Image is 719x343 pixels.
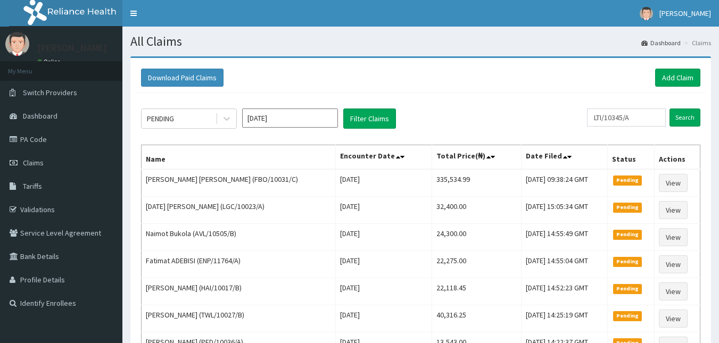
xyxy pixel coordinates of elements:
[613,203,642,212] span: Pending
[142,251,336,278] td: Fatimat ADEBISI (ENP/11764/A)
[521,305,607,332] td: [DATE] 14:25:19 GMT
[432,169,522,197] td: 335,534.99
[659,174,688,192] a: View
[659,255,688,273] a: View
[336,169,432,197] td: [DATE]
[336,305,432,332] td: [DATE]
[607,145,655,170] th: Status
[141,69,224,87] button: Download Paid Claims
[432,197,522,224] td: 32,400.00
[641,38,681,47] a: Dashboard
[242,108,338,128] input: Select Month and Year
[142,305,336,332] td: [PERSON_NAME] (TWL/10027/B)
[432,145,522,170] th: Total Price(₦)
[659,309,688,328] a: View
[336,278,432,305] td: [DATE]
[142,169,336,197] td: [PERSON_NAME] [PERSON_NAME] (FBO/10031/C)
[432,224,522,251] td: 24,300.00
[682,38,711,47] li: Claims
[432,251,522,278] td: 22,275.00
[521,278,607,305] td: [DATE] 14:52:23 GMT
[432,278,522,305] td: 22,118.45
[142,224,336,251] td: Naimot Bukola (AVL/10505/B)
[521,224,607,251] td: [DATE] 14:55:49 GMT
[613,230,642,239] span: Pending
[640,7,653,20] img: User Image
[142,145,336,170] th: Name
[130,35,711,48] h1: All Claims
[613,257,642,266] span: Pending
[23,181,42,191] span: Tariffs
[23,158,44,168] span: Claims
[659,282,688,300] a: View
[142,197,336,224] td: [DATE] [PERSON_NAME] (LGC/10023/A)
[613,284,642,294] span: Pending
[613,311,642,321] span: Pending
[670,108,700,127] input: Search
[147,113,174,124] div: PENDING
[521,251,607,278] td: [DATE] 14:55:04 GMT
[336,145,432,170] th: Encounter Date
[587,108,666,127] input: Search by HMO ID
[432,305,522,332] td: 40,316.25
[5,32,29,56] img: User Image
[37,58,63,65] a: Online
[343,108,396,129] button: Filter Claims
[142,278,336,305] td: [PERSON_NAME] (HAI/10017/B)
[23,88,77,97] span: Switch Providers
[655,69,700,87] a: Add Claim
[659,228,688,246] a: View
[23,111,57,121] span: Dashboard
[613,175,642,185] span: Pending
[521,145,607,170] th: Date Filed
[659,9,711,18] span: [PERSON_NAME]
[336,197,432,224] td: [DATE]
[655,145,700,170] th: Actions
[521,169,607,197] td: [DATE] 09:38:24 GMT
[336,251,432,278] td: [DATE]
[521,197,607,224] td: [DATE] 15:05:34 GMT
[37,43,107,53] p: [PERSON_NAME]
[336,224,432,251] td: [DATE]
[659,201,688,219] a: View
